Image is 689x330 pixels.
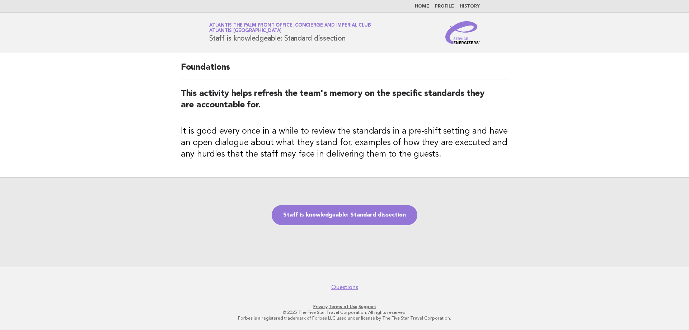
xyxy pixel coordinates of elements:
h3: It is good every once in a while to review the standards in a pre-shift setting and have an open ... [181,126,508,160]
span: Atlantis [GEOGRAPHIC_DATA] [209,29,282,33]
p: Forbes is a registered trademark of Forbes LLC used under license by The Five Star Travel Corpora... [125,315,564,321]
a: Atlantis The Palm Front Office, Concierge and Imperial ClubAtlantis [GEOGRAPHIC_DATA] [209,23,371,33]
a: Support [358,304,376,309]
a: History [460,4,480,9]
a: Questions [331,284,358,291]
a: Home [415,4,429,9]
h2: Foundations [181,62,508,79]
img: Service Energizers [445,21,480,44]
p: © 2025 The Five Star Travel Corporation. All rights reserved. [125,310,564,315]
a: Profile [435,4,454,9]
h1: Staff is knowledgeable: Standard dissection [209,23,371,42]
h2: This activity helps refresh the team's memory on the specific standards they are accountable for. [181,88,508,117]
a: Privacy [313,304,328,309]
p: · · [125,304,564,310]
a: Terms of Use [329,304,357,309]
a: Staff is knowledgeable: Standard dissection [272,205,417,225]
